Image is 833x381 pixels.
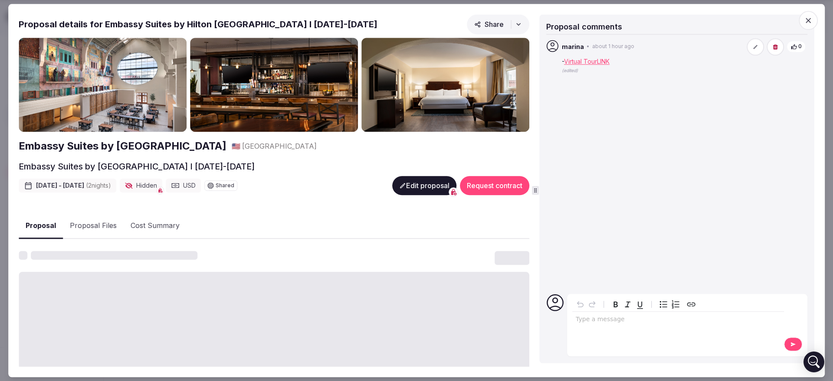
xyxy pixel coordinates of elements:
[787,41,806,53] button: 0
[562,66,578,75] button: (edited)
[587,43,590,51] span: •
[460,176,529,195] button: Request contract
[36,181,111,190] span: [DATE] - [DATE]
[657,298,682,310] div: toggle group
[216,183,234,188] span: Shared
[120,179,162,192] div: Hidden
[657,298,669,310] button: Bulleted list
[86,182,111,189] span: ( 2 night s )
[19,213,63,239] button: Proposal
[798,43,802,51] span: 0
[361,38,529,132] img: Gallery photo 3
[562,68,578,73] span: (edited)
[232,141,240,151] button: 🇺🇸
[392,176,456,195] button: Edit proposal
[19,38,187,132] img: Gallery photo 1
[232,142,240,150] span: 🇺🇸
[467,14,529,34] button: Share
[166,179,201,192] div: USD
[564,58,597,65] a: Virtual Tour
[19,139,226,153] a: Embassy Suites by [GEOGRAPHIC_DATA]
[190,38,358,132] img: Gallery photo 2
[546,22,622,31] span: Proposal comments
[562,42,584,51] span: marina
[242,141,317,151] span: [GEOGRAPHIC_DATA]
[685,298,697,310] button: Create link
[592,43,634,51] span: about 1 hour ago
[562,57,806,66] p: -
[610,298,622,310] button: Bold
[124,214,187,239] button: Cost Summary
[19,18,377,30] h2: Proposal details for Embassy Suites by Hilton [GEOGRAPHIC_DATA] I [DATE]-[DATE]
[572,312,784,329] div: editable markdown
[63,214,124,239] button: Proposal Files
[597,58,610,65] a: LINK
[474,20,504,29] span: Share
[622,298,634,310] button: Italic
[19,160,255,173] h2: Embassy Suites by [GEOGRAPHIC_DATA] I [DATE]-[DATE]
[634,298,646,310] button: Underline
[669,298,682,310] button: Numbered list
